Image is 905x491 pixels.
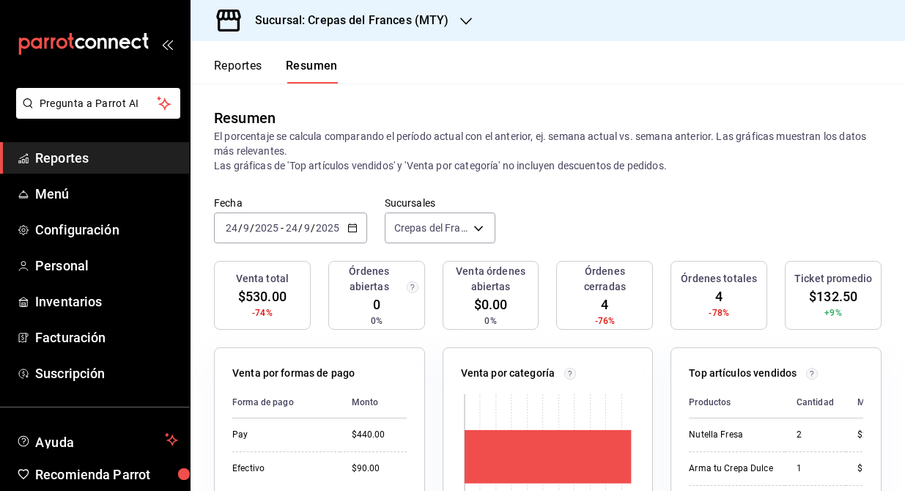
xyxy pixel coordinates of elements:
h3: Órdenes totales [681,271,757,287]
th: Cantidad [785,387,846,418]
span: Ayuda [35,431,159,448]
span: / [298,222,303,234]
p: Venta por categoría [461,366,555,381]
span: -78% [709,306,729,320]
div: Pay [232,429,328,441]
span: -74% [252,306,273,320]
span: / [311,222,315,234]
p: Top artículos vendidos [689,366,797,381]
span: - [281,222,284,234]
span: 0 [373,295,380,314]
input: -- [285,222,298,234]
div: navigation tabs [214,59,338,84]
h3: Ticket promedio [794,271,872,287]
span: -76% [595,314,616,328]
span: Crepas del Frances (MTY) [394,221,469,235]
label: Sucursales [385,198,496,208]
div: 1 [797,462,834,475]
button: Pregunta a Parrot AI [16,88,180,119]
div: Resumen [214,107,276,129]
span: Menú [35,184,178,204]
div: $115.00 [857,462,891,475]
span: Inventarios [35,292,178,311]
div: $440.00 [352,429,407,441]
span: Recomienda Parrot [35,465,178,484]
div: Nutella Fresa [689,429,772,441]
button: Resumen [286,59,338,84]
span: $0.00 [474,295,508,314]
div: Efectivo [232,462,328,475]
div: $90.00 [352,462,407,475]
span: Reportes [35,148,178,168]
span: Suscripción [35,363,178,383]
h3: Venta órdenes abiertas [449,264,533,295]
button: Reportes [214,59,262,84]
span: / [250,222,254,234]
span: +9% [824,306,841,320]
span: Pregunta a Parrot AI [40,96,158,111]
span: Facturación [35,328,178,347]
th: Monto [340,387,407,418]
input: -- [303,222,311,234]
h3: Órdenes abiertas [335,264,404,295]
th: Monto [846,387,891,418]
span: 0% [484,314,496,328]
span: 4 [715,287,723,306]
div: 2 [797,429,834,441]
p: El porcentaje se calcula comparando el período actual con el anterior, ej. semana actual vs. sema... [214,129,882,173]
div: $220.00 [857,429,891,441]
h3: Venta total [236,271,289,287]
input: ---- [315,222,340,234]
span: 4 [601,295,608,314]
th: Forma de pago [232,387,340,418]
span: 0% [371,314,383,328]
span: / [238,222,243,234]
input: ---- [254,222,279,234]
p: Venta por formas de pago [232,366,355,381]
h3: Órdenes cerradas [563,264,646,295]
span: Configuración [35,220,178,240]
div: Arma tu Crepa Dulce [689,462,772,475]
span: Personal [35,256,178,276]
label: Fecha [214,198,367,208]
span: $530.00 [238,287,287,306]
a: Pregunta a Parrot AI [10,106,180,122]
input: -- [243,222,250,234]
button: open_drawer_menu [161,38,173,50]
input: -- [225,222,238,234]
th: Productos [689,387,784,418]
h3: Sucursal: Crepas del Frances (MTY) [243,12,448,29]
span: $132.50 [809,287,857,306]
